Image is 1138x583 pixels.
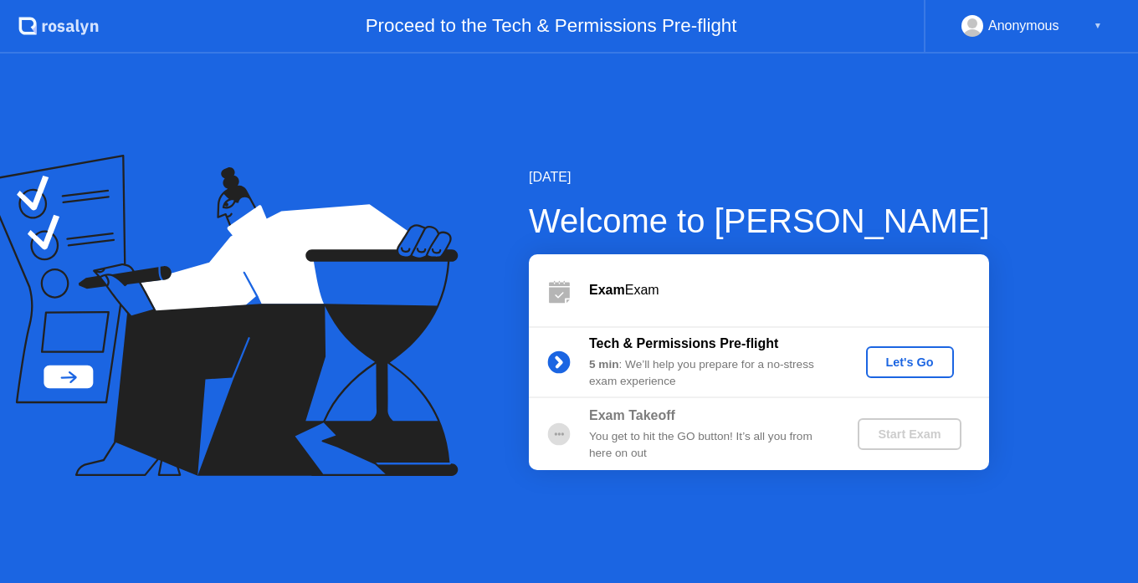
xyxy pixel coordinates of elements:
[529,196,990,246] div: Welcome to [PERSON_NAME]
[529,167,990,187] div: [DATE]
[589,356,830,391] div: : We’ll help you prepare for a no-stress exam experience
[858,418,961,450] button: Start Exam
[864,427,954,441] div: Start Exam
[589,280,989,300] div: Exam
[988,15,1059,37] div: Anonymous
[1094,15,1102,37] div: ▼
[873,355,947,369] div: Let's Go
[589,283,625,297] b: Exam
[589,358,619,371] b: 5 min
[866,346,954,378] button: Let's Go
[589,428,830,463] div: You get to hit the GO button! It’s all you from here on out
[589,336,778,350] b: Tech & Permissions Pre-flight
[589,408,675,422] b: Exam Takeoff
